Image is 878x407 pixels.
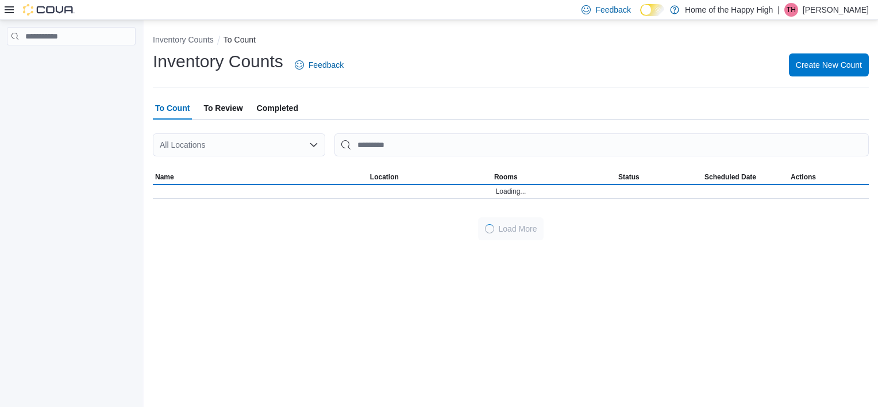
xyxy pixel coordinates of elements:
[309,59,344,71] span: Feedback
[685,3,773,17] p: Home of the Happy High
[290,53,348,76] a: Feedback
[595,4,630,16] span: Feedback
[496,187,526,196] span: Loading...
[784,3,798,17] div: Timothy Hart
[499,223,537,235] span: Load More
[640,4,664,16] input: Dark Mode
[368,170,492,184] button: Location
[702,170,788,184] button: Scheduled Date
[203,97,242,120] span: To Review
[789,53,869,76] button: Create New Count
[640,16,641,17] span: Dark Mode
[777,3,780,17] p: |
[153,34,869,48] nav: An example of EuiBreadcrumbs
[153,35,214,44] button: Inventory Counts
[153,50,283,73] h1: Inventory Counts
[483,222,496,236] span: Loading
[309,140,318,149] button: Open list of options
[618,172,640,182] span: Status
[616,170,702,184] button: Status
[791,172,816,182] span: Actions
[803,3,869,17] p: [PERSON_NAME]
[23,4,75,16] img: Cova
[224,35,256,44] button: To Count
[796,59,862,71] span: Create New Count
[787,3,796,17] span: TH
[155,97,190,120] span: To Count
[155,172,174,182] span: Name
[478,217,544,240] button: LoadingLoad More
[334,133,869,156] input: This is a search bar. After typing your query, hit enter to filter the results lower in the page.
[370,172,399,182] span: Location
[257,97,298,120] span: Completed
[7,48,136,75] nav: Complex example
[153,170,368,184] button: Name
[704,172,756,182] span: Scheduled Date
[492,170,616,184] button: Rooms
[494,172,518,182] span: Rooms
